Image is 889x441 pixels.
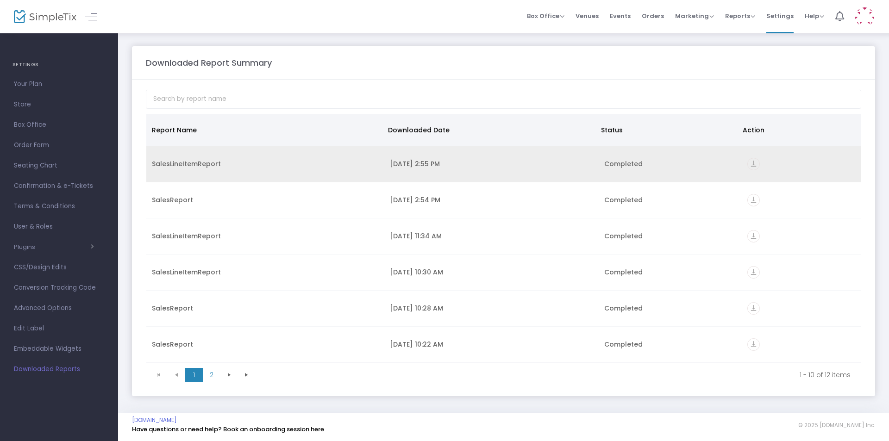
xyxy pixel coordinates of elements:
i: vertical_align_bottom [747,158,760,170]
a: vertical_align_bottom [747,341,760,350]
a: [DOMAIN_NAME] [132,416,177,424]
th: Report Name [146,114,382,146]
th: Action [737,114,855,146]
span: Page 1 [185,368,203,382]
span: Embeddable Widgets [14,343,104,355]
div: 8/19/2025 10:22 AM [390,340,593,349]
div: Data table [146,114,861,364]
span: Advanced Options [14,302,104,314]
span: User & Roles [14,221,104,233]
div: SalesReport [152,304,379,313]
div: Completed [604,267,736,277]
a: Have questions or need help? Book an onboarding session here [132,425,324,434]
div: https://go.SimpleTix.com/mg3sg [747,194,855,206]
div: https://go.SimpleTix.com/c8516 [747,158,855,170]
div: SalesReport [152,195,379,205]
i: vertical_align_bottom [747,266,760,279]
h4: SETTINGS [13,56,106,74]
span: Edit Label [14,323,104,335]
span: Go to the last page [243,371,250,379]
button: Plugins [14,243,94,251]
a: vertical_align_bottom [747,161,760,170]
span: Events [610,4,631,28]
a: vertical_align_bottom [747,305,760,314]
span: Help [805,12,824,20]
div: https://go.SimpleTix.com/sk04q [747,266,855,279]
a: vertical_align_bottom [747,197,760,206]
span: Conversion Tracking Code [14,282,104,294]
span: Page 2 [203,368,220,382]
span: Marketing [675,12,714,20]
div: 8/19/2025 2:55 PM [390,159,593,168]
span: Order Form [14,139,104,151]
div: SalesLineItemReport [152,159,379,168]
span: Go to the next page [220,368,238,382]
a: vertical_align_bottom [747,233,760,242]
div: Completed [604,159,736,168]
span: Seating Chart [14,160,104,172]
span: Go to the next page [225,371,233,379]
span: Settings [766,4,794,28]
span: CSS/Design Edits [14,261,104,273]
div: Completed [604,340,736,349]
div: Completed [604,304,736,313]
input: Search by report name [146,90,861,109]
span: Box Office [14,119,104,131]
th: Downloaded Date [382,114,595,146]
div: 8/19/2025 10:28 AM [390,304,593,313]
span: Venues [576,4,599,28]
kendo-pager-info: 1 - 10 of 12 items [262,370,851,379]
span: Go to the last page [238,368,256,382]
div: https://go.SimpleTix.com/w9up7 [747,338,855,351]
div: SalesLineItemReport [152,231,379,241]
span: Your Plan [14,78,104,90]
i: vertical_align_bottom [747,302,760,315]
div: SalesLineItemReport [152,267,379,277]
div: 8/19/2025 10:30 AM [390,267,593,277]
a: vertical_align_bottom [747,269,760,278]
i: vertical_align_bottom [747,338,760,351]
span: Box Office [527,12,564,20]
i: vertical_align_bottom [747,194,760,206]
span: © 2025 [DOMAIN_NAME] Inc. [798,422,875,429]
m-panel-title: Downloaded Report Summary [146,56,272,69]
span: Reports [725,12,755,20]
span: Confirmation & e-Tickets [14,180,104,192]
div: 8/19/2025 11:34 AM [390,231,593,241]
div: Completed [604,231,736,241]
th: Status [595,114,737,146]
span: Store [14,99,104,111]
div: https://go.SimpleTix.com/7clf3 [747,230,855,242]
div: Completed [604,195,736,205]
span: Downloaded Reports [14,363,104,375]
div: https://go.SimpleTix.com/z6y61 [747,302,855,315]
div: SalesReport [152,340,379,349]
div: 8/19/2025 2:54 PM [390,195,593,205]
i: vertical_align_bottom [747,230,760,242]
span: Orders [642,4,664,28]
span: Terms & Conditions [14,200,104,212]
